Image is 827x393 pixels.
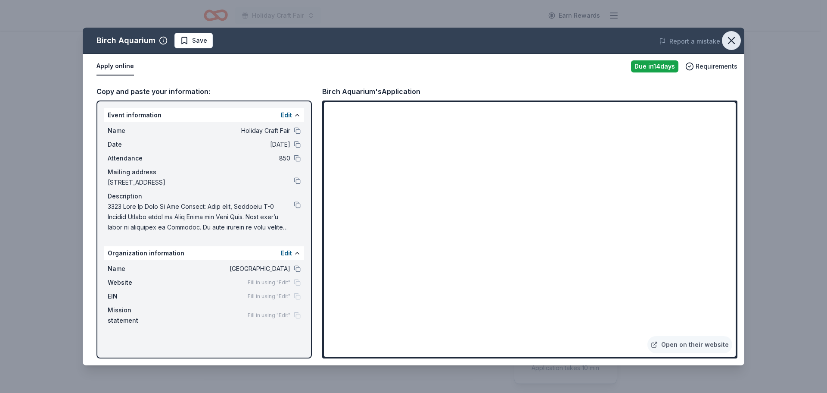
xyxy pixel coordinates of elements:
span: Name [108,126,165,136]
span: [DATE] [165,139,290,150]
button: Requirements [685,61,737,72]
button: Edit [281,110,292,120]
div: Copy and paste your information: [96,86,312,97]
div: Mailing address [108,167,301,177]
span: 3323 Lore Ip Dolo Si Ame Consect: Adip elit, Seddoeiu T-0 Incidid Utlabo etdol ma Aliq Enima min ... [108,201,294,233]
a: Open on their website [647,336,732,353]
div: Due in 14 days [631,60,678,72]
span: Fill in using "Edit" [248,279,290,286]
span: 850 [165,153,290,163]
div: Birch Aquarium [96,34,155,47]
button: Save [174,33,213,48]
span: Attendance [108,153,165,163]
span: Name [108,264,165,274]
div: Organization information [104,246,304,260]
span: Date [108,139,165,150]
button: Apply online [96,57,134,75]
span: Fill in using "Edit" [248,312,290,319]
div: Event information [104,108,304,122]
span: Save [192,35,207,46]
span: [GEOGRAPHIC_DATA] [165,264,290,274]
button: Edit [281,248,292,258]
div: Description [108,191,301,201]
span: [STREET_ADDRESS] [108,177,294,188]
button: Report a mistake [659,36,720,47]
span: EIN [108,291,165,302]
div: Birch Aquarium's Application [322,86,420,97]
span: Website [108,277,165,288]
span: Requirements [696,61,737,72]
span: Holiday Craft Fair [165,126,290,136]
span: Mission statement [108,305,165,326]
span: Fill in using "Edit" [248,293,290,300]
